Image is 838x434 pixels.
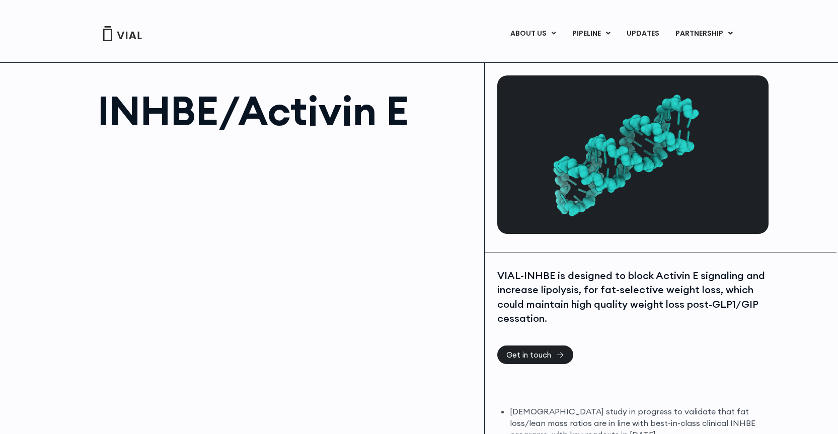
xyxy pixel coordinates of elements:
a: PARTNERSHIPMenu Toggle [667,25,741,42]
h1: INHBE/Activin E [98,91,475,131]
img: Vial Logo [102,26,142,41]
a: UPDATES [619,25,667,42]
a: Get in touch [497,345,573,364]
a: ABOUT USMenu Toggle [502,25,564,42]
span: Get in touch [506,351,551,359]
div: VIAL-INHBE is designed to block Activin E signaling and increase lipolysis, for fat-selective wei... [497,269,766,326]
a: PIPELINEMenu Toggle [564,25,618,42]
